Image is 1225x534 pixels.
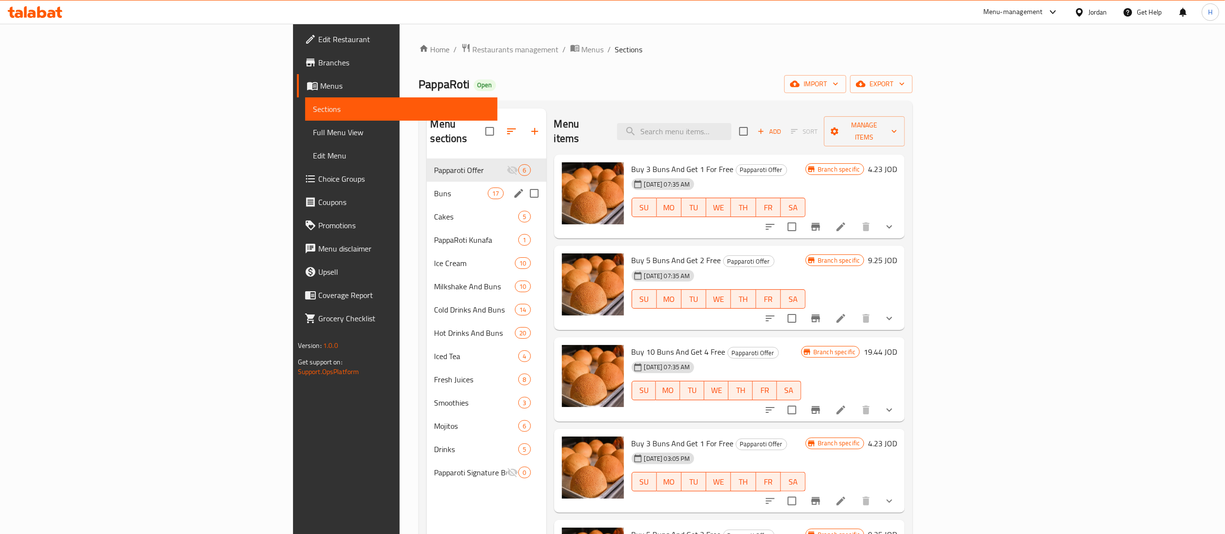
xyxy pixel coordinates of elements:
div: Cakes5 [427,205,546,228]
a: Upsell [297,260,497,283]
button: delete [854,215,878,238]
button: edit [512,186,526,201]
button: delete [854,398,878,422]
button: sort-choices [759,489,782,513]
div: Mojitos [434,420,519,432]
button: TU [682,472,706,491]
button: MO [656,381,680,400]
span: 1.0.0 [323,339,338,352]
span: Smoothies [434,397,519,408]
span: Edit Restaurant [318,33,490,45]
button: SU [632,289,657,309]
li: / [563,44,566,55]
div: items [515,327,530,339]
span: H [1208,7,1212,17]
span: TU [685,475,702,489]
span: Fresh Juices [434,374,519,385]
span: TH [732,383,749,397]
div: Fresh Juices8 [427,368,546,391]
span: Menus [582,44,604,55]
button: TH [731,289,756,309]
button: MO [657,198,682,217]
nav: breadcrumb [419,43,913,56]
div: Papparoti Offer [736,164,787,176]
svg: Show Choices [884,313,895,324]
span: Hot Drinks And Buns [434,327,515,339]
h6: 4.23 JOD [868,437,897,450]
div: items [518,374,530,385]
input: search [617,123,731,140]
button: sort-choices [759,398,782,422]
a: Edit menu item [835,404,847,416]
span: TU [685,292,702,306]
h2: Menu items [554,117,605,146]
div: Buns17edit [427,182,546,205]
div: Mojitos6 [427,414,546,438]
span: 14 [515,305,530,314]
span: MO [660,383,676,397]
button: delete [854,307,878,330]
nav: Menu sections [427,155,546,488]
button: Branch-specific-item [804,215,827,238]
span: PappaRoti Kunafa [434,234,519,246]
span: 5 [519,445,530,454]
button: import [784,75,846,93]
span: 17 [488,189,503,198]
button: MO [657,289,682,309]
button: export [850,75,913,93]
span: export [858,78,905,90]
span: Select section [733,121,754,141]
a: Sections [305,97,497,121]
a: Restaurants management [461,43,559,56]
span: Cold Drinks And Buns [434,304,515,315]
div: Smoothies3 [427,391,546,414]
span: [DATE] 03:05 PM [640,454,694,463]
span: Papparoti Offer [736,439,787,450]
span: Coverage Report [318,289,490,301]
div: Menu-management [983,6,1043,18]
span: Buns [434,188,488,199]
div: Papparoti Signature Bun [434,467,507,478]
div: items [518,443,530,455]
div: items [518,164,530,176]
span: SA [785,475,802,489]
span: Get support on: [298,356,342,368]
div: Hot Drinks And Buns20 [427,321,546,345]
span: Version: [298,339,322,352]
span: Sort sections [500,120,523,143]
img: Buy 3 Buns And Get 1 For Free [562,437,624,499]
span: Coupons [318,196,490,208]
a: Full Menu View [305,121,497,144]
div: Milkshake And Buns10 [427,275,546,298]
img: Buy 3 Buns And Get 1 For Free [562,162,624,224]
span: Papparoti Offer [724,256,774,267]
button: TH [731,472,756,491]
span: Select to update [782,217,802,237]
span: 1 [519,236,530,245]
div: Ice Cream10 [427,251,546,275]
span: Menu disclaimer [318,243,490,254]
a: Menus [297,74,497,97]
button: SU [632,198,657,217]
span: Buy 3 Buns And Get 1 For Free [632,436,734,451]
span: 5 [519,212,530,221]
button: SA [777,381,801,400]
button: FR [756,198,781,217]
div: items [518,420,530,432]
span: Choice Groups [318,173,490,185]
span: WE [710,475,727,489]
span: TU [684,383,700,397]
span: Buy 5 Buns And Get 2 Free [632,253,721,267]
button: sort-choices [759,215,782,238]
span: Buy 3 Buns And Get 1 For Free [632,162,734,176]
span: MO [661,201,678,215]
span: Grocery Checklist [318,313,490,324]
span: FR [760,292,777,306]
div: Papparoti Signature Bun0 [427,461,546,484]
span: Add [756,126,782,137]
button: FR [756,472,781,491]
div: Drinks5 [427,438,546,461]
